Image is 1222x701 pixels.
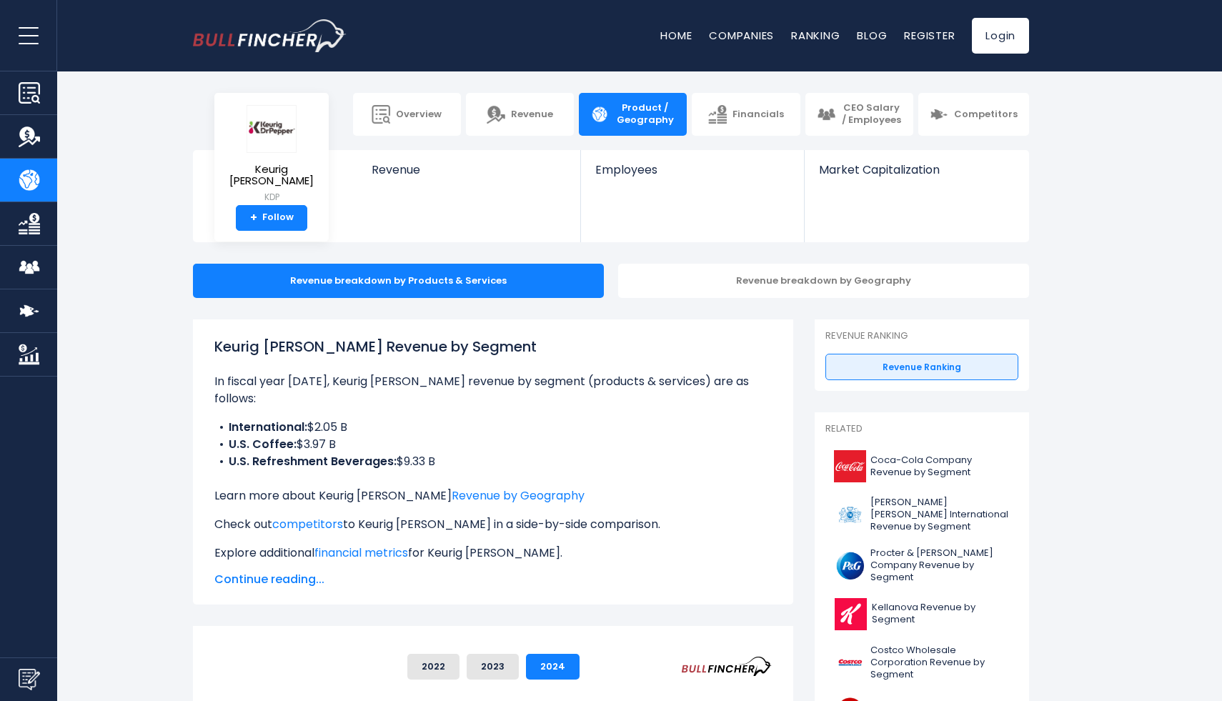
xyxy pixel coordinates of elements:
a: CEO Salary / Employees [805,93,913,136]
a: Revenue [357,150,581,201]
strong: + [250,212,257,224]
li: $3.97 B [214,436,772,453]
a: Keurig [PERSON_NAME] KDP [225,104,318,205]
span: Coca-Cola Company Revenue by Segment [870,454,1010,479]
a: Market Capitalization [805,150,1028,201]
a: Companies [709,28,774,43]
a: Competitors [918,93,1029,136]
span: Procter & [PERSON_NAME] Company Revenue by Segment [870,547,1010,584]
a: Product / Geography [579,93,687,136]
b: U.S. Coffee: [229,436,297,452]
a: Go to homepage [193,19,347,52]
a: Costco Wholesale Corporation Revenue by Segment [825,641,1018,685]
b: International: [229,419,307,435]
div: Revenue breakdown by Products & Services [193,264,604,298]
span: Kellanova Revenue by Segment [872,602,1010,626]
p: Related [825,423,1018,435]
img: COST logo [834,647,866,679]
img: K logo [834,598,868,630]
a: Financials [692,93,800,136]
span: Revenue [372,163,567,177]
p: Explore additional for Keurig [PERSON_NAME]. [214,545,772,562]
span: Overview [396,109,442,121]
img: KO logo [834,450,866,482]
p: Check out to Keurig [PERSON_NAME] in a side-by-side comparison. [214,516,772,533]
a: Revenue [466,93,574,136]
a: Ranking [791,28,840,43]
a: Procter & [PERSON_NAME] Company Revenue by Segment [825,544,1018,587]
button: 2022 [407,654,460,680]
span: Product / Geography [615,102,675,126]
span: Market Capitalization [819,163,1013,177]
span: [PERSON_NAME] [PERSON_NAME] International Revenue by Segment [870,497,1010,533]
small: KDP [226,191,317,204]
span: Employees [595,163,789,177]
a: Overview [353,93,461,136]
a: Register [904,28,955,43]
span: Revenue [511,109,553,121]
span: Costco Wholesale Corporation Revenue by Segment [870,645,1010,681]
a: [PERSON_NAME] [PERSON_NAME] International Revenue by Segment [825,493,1018,537]
li: $9.33 B [214,453,772,470]
a: Login [972,18,1029,54]
button: 2024 [526,654,580,680]
h1: Keurig [PERSON_NAME] Revenue by Segment [214,336,772,357]
a: +Follow [236,205,307,231]
span: Continue reading... [214,571,772,588]
li: $2.05 B [214,419,772,436]
a: Employees [581,150,803,201]
a: Blog [857,28,887,43]
img: PG logo [834,550,866,582]
div: Revenue breakdown by Geography [618,264,1029,298]
p: Revenue Ranking [825,330,1018,342]
span: Competitors [954,109,1018,121]
img: bullfincher logo [193,19,347,52]
b: U.S. Refreshment Beverages: [229,453,397,469]
p: Learn more about Keurig [PERSON_NAME] [214,487,772,504]
img: PM logo [834,499,866,531]
button: 2023 [467,654,519,680]
a: Coca-Cola Company Revenue by Segment [825,447,1018,486]
a: Revenue by Geography [452,487,585,504]
a: financial metrics [314,545,408,561]
p: In fiscal year [DATE], Keurig [PERSON_NAME] revenue by segment (products & services) are as follows: [214,373,772,407]
span: CEO Salary / Employees [841,102,902,126]
span: Keurig [PERSON_NAME] [226,164,317,187]
a: Kellanova Revenue by Segment [825,595,1018,634]
a: Revenue Ranking [825,354,1018,381]
span: Financials [732,109,784,121]
a: Home [660,28,692,43]
a: competitors [272,516,343,532]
